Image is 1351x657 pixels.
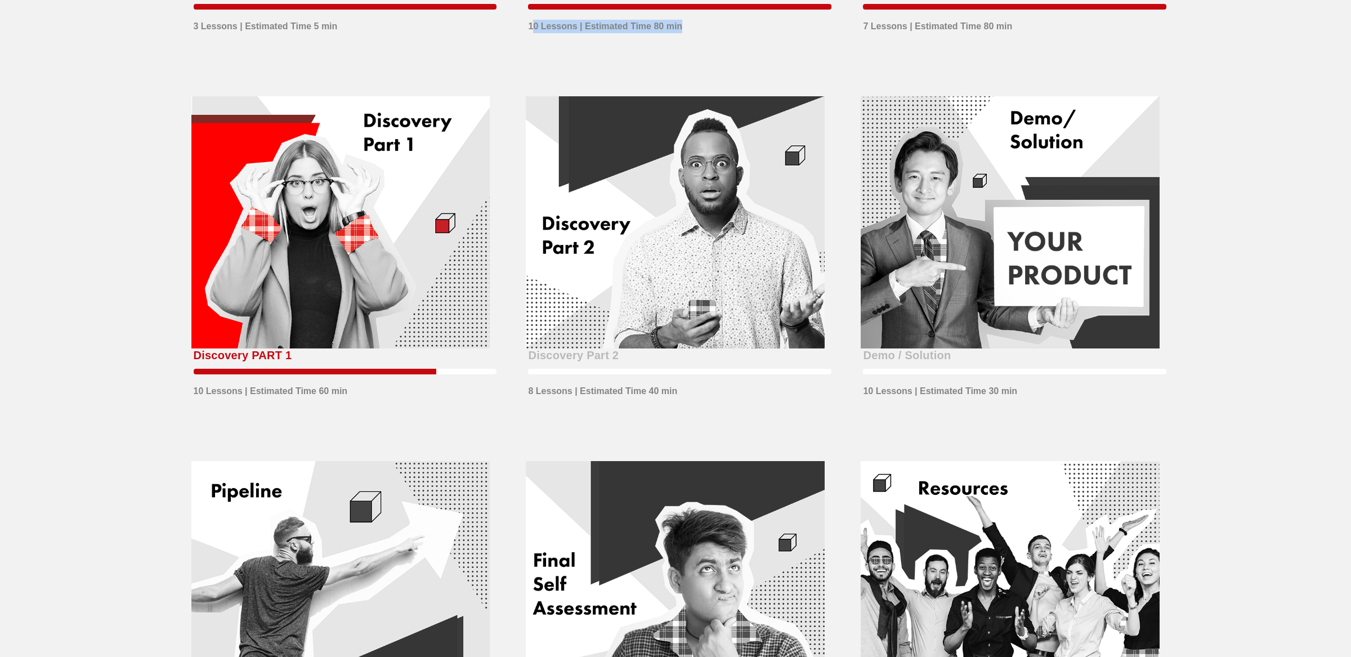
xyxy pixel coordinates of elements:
div: Discovery PART 1 [194,346,292,364]
div: 10 Lessons | Estimated Time 80 min [528,14,682,33]
div: 3 Lessons | Estimated Time 5 min [194,14,338,33]
div: 7 Lessons | Estimated Time 80 min [863,14,1012,33]
div: 10 Lessons | Estimated Time 60 min [194,379,348,398]
div: Discovery Part 2 [528,346,619,364]
div: 8 Lessons | Estimated Time 40 min [528,379,677,398]
div: 10 Lessons | Estimated Time 30 min [863,379,1017,398]
div: Demo / Solution [863,346,951,364]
